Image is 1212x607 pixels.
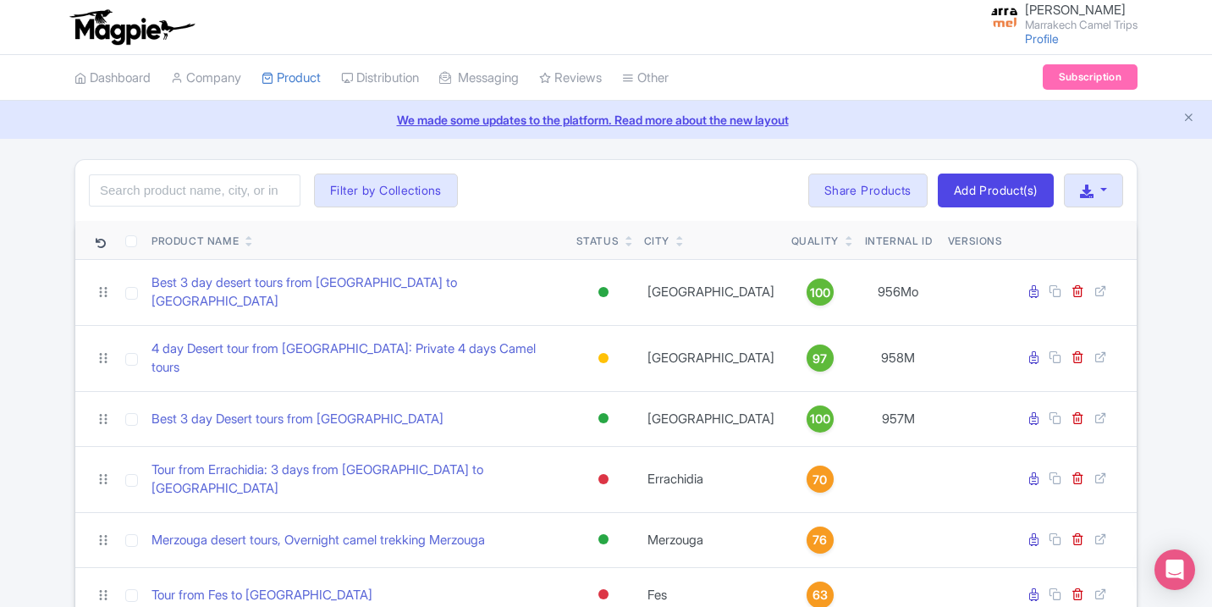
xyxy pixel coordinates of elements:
[941,221,1010,260] th: Versions
[151,410,443,429] a: Best 3 day Desert tours from [GEOGRAPHIC_DATA]
[791,406,849,433] a: 100
[1025,31,1059,46] a: Profile
[791,234,839,249] div: Quality
[595,346,612,371] div: Building
[856,391,941,446] td: 957M
[262,55,321,102] a: Product
[938,174,1054,207] a: Add Product(s)
[66,8,197,46] img: logo-ab69f6fb50320c5b225c76a69d11143b.png
[637,446,785,512] td: Errachidia
[74,55,151,102] a: Dashboard
[791,527,849,554] a: 76
[637,512,785,567] td: Merzouga
[595,467,612,492] div: Inactive
[810,284,830,302] span: 100
[595,280,612,305] div: Active
[439,55,519,102] a: Messaging
[637,325,785,391] td: [GEOGRAPHIC_DATA]
[151,234,239,249] div: Product Name
[813,586,828,604] span: 63
[856,259,941,325] td: 956Mo
[791,466,849,493] a: 70
[576,234,620,249] div: Status
[791,345,849,372] a: 97
[151,461,563,499] a: Tour from Errachidia: 3 days from [GEOGRAPHIC_DATA] to [GEOGRAPHIC_DATA]
[151,586,372,605] a: Tour from Fes to [GEOGRAPHIC_DATA]
[622,55,669,102] a: Other
[991,4,1018,31] img: skpecjwo0uind1udobp4.png
[644,234,669,249] div: City
[595,582,612,607] div: Inactive
[856,221,941,260] th: Internal ID
[314,174,458,207] button: Filter by Collections
[1043,64,1138,90] a: Subscription
[637,259,785,325] td: [GEOGRAPHIC_DATA]
[151,339,563,378] a: 4 day Desert tour from [GEOGRAPHIC_DATA]: Private 4 days Camel tours
[813,471,827,489] span: 70
[171,55,241,102] a: Company
[981,3,1138,30] a: [PERSON_NAME] Marrakech Camel Trips
[539,55,602,102] a: Reviews
[341,55,419,102] a: Distribution
[595,406,612,431] div: Active
[813,531,827,549] span: 76
[151,531,485,550] a: Merzouga desert tours, Overnight camel trekking Merzouga
[810,410,830,428] span: 100
[791,279,849,306] a: 100
[1182,109,1195,129] button: Close announcement
[856,325,941,391] td: 958M
[1025,19,1138,30] small: Marrakech Camel Trips
[1025,2,1126,18] span: [PERSON_NAME]
[89,174,300,207] input: Search product name, city, or interal id
[808,174,928,207] a: Share Products
[10,111,1202,129] a: We made some updates to the platform. Read more about the new layout
[1154,549,1195,590] div: Open Intercom Messenger
[637,391,785,446] td: [GEOGRAPHIC_DATA]
[151,273,563,312] a: Best 3 day desert tours from [GEOGRAPHIC_DATA] to [GEOGRAPHIC_DATA]
[595,527,612,552] div: Active
[813,350,827,368] span: 97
